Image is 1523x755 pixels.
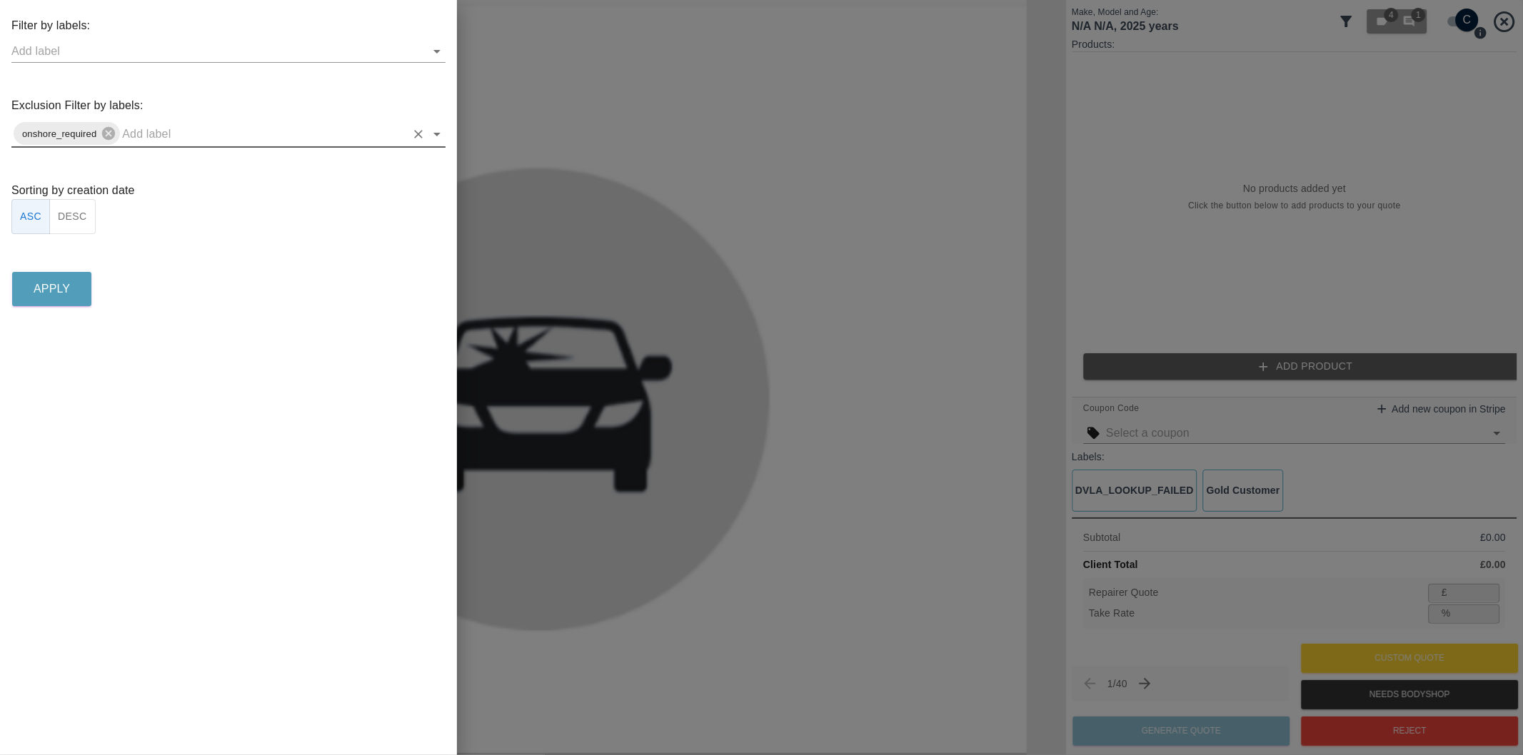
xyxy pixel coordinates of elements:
div: onshore_required [14,122,120,145]
input: Add label [11,40,424,62]
p: Filter by labels: [11,17,90,34]
button: DESC [49,199,96,234]
button: ASC [11,199,50,234]
button: Open [427,41,447,61]
button: Apply [12,272,91,306]
button: Open [427,124,447,144]
p: Exclusion Filter by labels: [11,97,144,114]
p: Apply [34,280,70,298]
input: Add label [122,123,406,145]
p: Sorting by creation date [11,182,446,199]
span: onshore_required [14,126,105,142]
button: Clear [408,124,428,144]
